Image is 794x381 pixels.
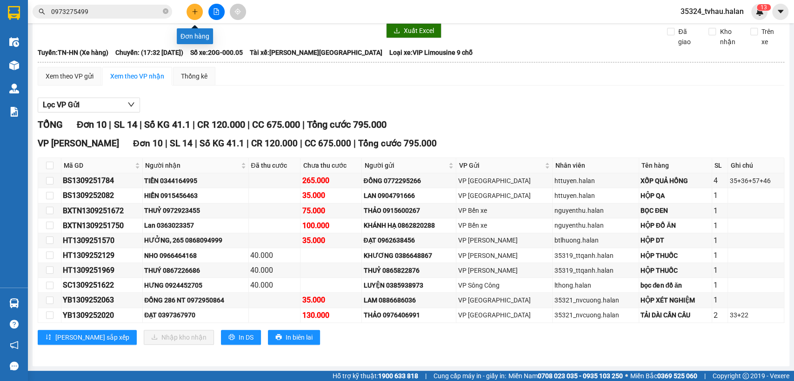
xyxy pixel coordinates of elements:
span: Người nhận [145,160,239,171]
div: HƯNG 0924452705 [144,280,247,290]
span: | [354,138,356,149]
span: aim [234,8,241,15]
span: | [165,138,167,149]
div: 4 [714,175,726,186]
li: 271 - [PERSON_NAME] - [GEOGRAPHIC_DATA] - [GEOGRAPHIC_DATA] [87,23,389,34]
button: caret-down [772,4,788,20]
th: SL [712,158,728,173]
td: VP Hoàng Văn Thụ [456,263,553,278]
span: close-circle [163,7,168,16]
td: VP Hoàng Văn Thụ [456,233,553,248]
span: Số xe: 20G-000.05 [190,47,243,58]
td: VP Yên Bình [456,293,553,308]
span: TỔNG [38,119,63,130]
div: httuyen.halan [554,190,637,201]
div: KHƯƠNG 0386648867 [363,250,454,261]
span: Đơn 10 [77,119,107,130]
span: CC 675.000 [252,119,300,130]
div: HỘP THUỐC [641,250,710,261]
div: HỘP THUỐC [641,265,710,276]
span: Trên xe [758,26,785,47]
div: btlhuong.halan [554,235,637,245]
div: 75.000 [302,205,360,217]
div: VP [GEOGRAPHIC_DATA] [458,295,551,305]
strong: 0708 023 035 - 0935 103 250 [538,372,623,380]
div: 1 [714,220,726,231]
span: VP [PERSON_NAME] [38,138,119,149]
span: plus [192,8,198,15]
div: 1 [714,279,726,291]
span: close-circle [163,8,168,14]
span: SL 14 [113,119,137,130]
span: | [300,138,302,149]
button: printerIn biên lai [268,330,320,345]
span: Xuất Excel [404,26,434,36]
button: sort-ascending[PERSON_NAME] sắp xếp [38,330,137,345]
div: HƯỞNG, 265 0868094999 [144,235,247,245]
div: lthong.halan [554,280,637,290]
div: THUỶ 0865822876 [363,265,454,276]
div: THUỶ 0972923455 [144,205,247,216]
span: search [39,8,45,15]
div: Xem theo VP gửi [46,71,93,81]
th: Nhân viên [553,158,639,173]
span: Đơn 10 [133,138,163,149]
strong: 1900 633 818 [378,372,418,380]
span: message [10,361,19,370]
span: Tài xế: [PERSON_NAME][GEOGRAPHIC_DATA] [250,47,382,58]
div: VP [GEOGRAPHIC_DATA] [458,190,551,201]
td: BXTN1309251750 [61,218,143,233]
div: LUYỆN 0385938973 [363,280,454,290]
div: 35.000 [302,190,360,201]
span: | [425,371,427,381]
img: warehouse-icon [9,60,19,70]
div: 40.000 [250,279,299,291]
span: | [139,119,141,130]
div: NHO 0966464168 [144,250,247,261]
span: down [127,101,135,108]
div: BS1309251784 [63,175,141,186]
div: HT1309252129 [63,250,141,261]
td: VP Bắc Sơn [456,188,553,203]
td: BS1309251784 [61,173,143,188]
div: TIẾN 0344164995 [144,176,247,186]
div: BỌC ĐEN [641,205,710,216]
span: caret-down [776,7,785,16]
div: 35319_ttqanh.halan [554,265,637,276]
button: aim [230,4,246,20]
div: LAM 0886686036 [363,295,454,305]
img: warehouse-icon [9,84,19,93]
div: 2 [714,309,726,321]
div: THUÝ 0867226686 [144,265,247,276]
button: printerIn DS [221,330,261,345]
div: 35+36+57+46 [729,176,782,186]
div: 130.000 [302,309,360,321]
span: | [302,119,304,130]
td: VP Yên Bình [456,308,553,323]
div: YB1309252063 [63,294,141,306]
div: 35321_nvcuong.halan [554,310,637,320]
div: Lan 0363023357 [144,220,247,230]
div: VP [PERSON_NAME] [458,250,551,261]
span: Miền Nam [508,371,623,381]
td: YB1309252020 [61,308,143,323]
span: Lọc VP Gửi [43,99,80,111]
div: HT1309251969 [63,264,141,276]
div: 1 [714,235,726,246]
span: Mã GD [64,160,133,171]
th: Ghi chú [728,158,784,173]
div: VP [PERSON_NAME] [458,265,551,276]
span: 35324_tvhau.halan [673,6,751,17]
div: 100.000 [302,220,360,231]
td: SC1309251622 [61,278,143,293]
div: VP Sông Công [458,280,551,290]
div: 40.000 [250,264,299,276]
div: httuyen.halan [554,176,637,186]
button: file-add [208,4,225,20]
div: VP Bến xe [458,220,551,230]
button: Lọc VP Gửi [38,98,140,112]
div: bọc đen đồ ăn [641,280,710,290]
span: ⚪️ [625,374,628,378]
img: warehouse-icon [9,37,19,47]
span: file-add [213,8,220,15]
